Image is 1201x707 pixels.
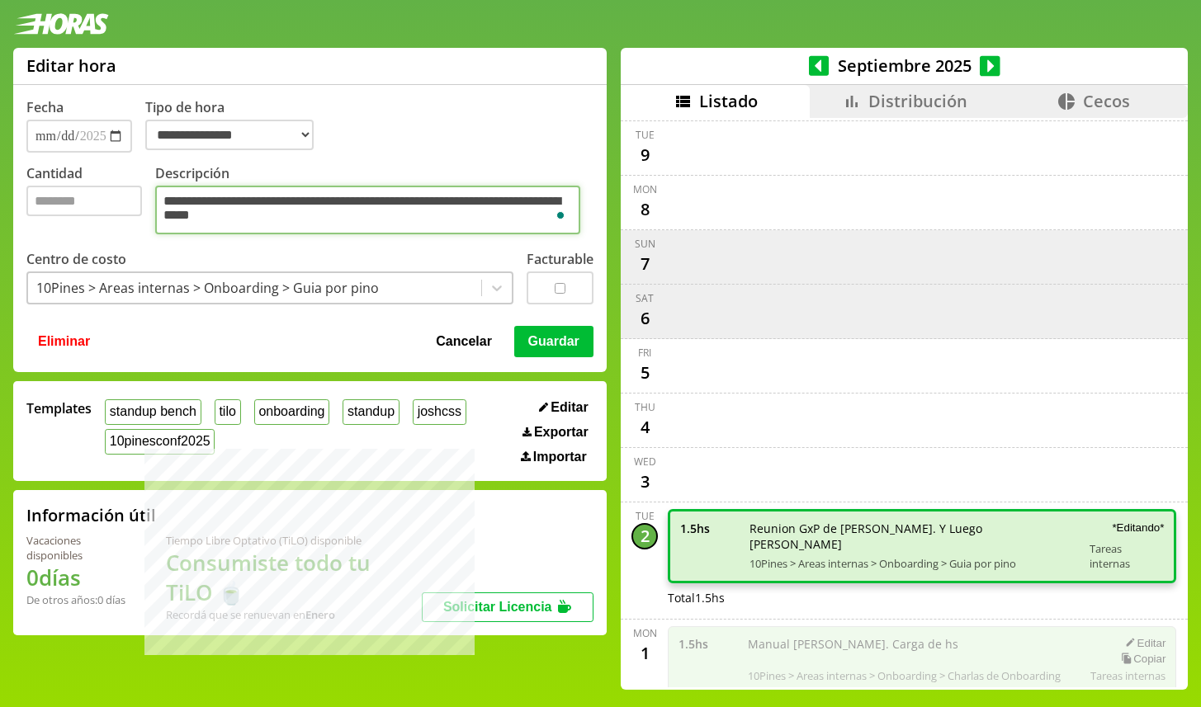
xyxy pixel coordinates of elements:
[145,98,327,153] label: Tipo de hora
[868,90,967,112] span: Distribución
[431,326,497,357] button: Cancelar
[635,400,655,414] div: Thu
[631,469,658,495] div: 3
[518,424,593,441] button: Exportar
[527,250,593,268] label: Facturable
[551,400,588,415] span: Editar
[631,142,658,168] div: 9
[26,250,126,268] label: Centro de costo
[631,640,658,667] div: 1
[668,590,1176,606] div: Total 1.5 hs
[145,120,314,150] select: Tipo de hora
[155,186,580,234] textarea: To enrich screen reader interactions, please activate Accessibility in Grammarly extension settings
[26,592,126,607] div: De otros años: 0 días
[26,186,142,216] input: Cantidad
[155,164,593,238] label: Descripción
[343,399,400,425] button: standup
[631,523,658,549] div: 2
[443,600,552,614] span: Solicitar Licencia
[26,563,126,592] h1: 0 días
[26,504,156,526] h2: Información útil
[13,13,109,35] img: logotipo
[633,182,657,196] div: Mon
[26,164,155,238] label: Cantidad
[636,128,655,142] div: Tue
[26,54,116,77] h1: Editar hora
[533,450,587,464] span: Importar
[514,326,593,357] button: Guardar
[621,118,1188,687] div: scrollable content
[215,399,241,425] button: tilo
[638,346,651,360] div: Fri
[33,326,95,357] button: Eliminar
[422,592,593,622] button: Solicitar Licencia
[166,548,422,607] h1: Consumiste todo tu TiLO 🍵
[254,399,330,425] button: onboarding
[26,533,126,563] div: Vacaciones disponibles
[636,291,654,305] div: Sat
[413,399,466,425] button: joshcss
[631,305,658,332] div: 6
[699,90,758,112] span: Listado
[534,399,593,416] button: Editar
[636,509,655,523] div: Tue
[829,54,980,77] span: Septiembre 2025
[1083,90,1130,112] span: Cecos
[631,196,658,223] div: 8
[534,425,589,440] span: Exportar
[635,237,655,251] div: Sun
[26,98,64,116] label: Fecha
[305,607,335,622] b: Enero
[36,279,379,297] div: 10Pines > Areas internas > Onboarding > Guia por pino
[631,251,658,277] div: 7
[634,455,656,469] div: Wed
[631,360,658,386] div: 5
[166,533,422,548] div: Tiempo Libre Optativo (TiLO) disponible
[26,399,92,417] span: Templates
[166,607,422,622] div: Recordá que se renuevan en
[105,429,215,455] button: 10pinesconf2025
[633,626,657,640] div: Mon
[105,399,201,425] button: standup bench
[631,414,658,441] div: 4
